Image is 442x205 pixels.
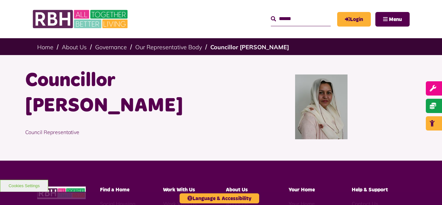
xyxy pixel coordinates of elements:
h1: Councillor [PERSON_NAME] [25,68,216,119]
img: RBH [32,6,129,32]
span: Menu [389,17,402,22]
img: RBH [37,187,86,199]
p: Council Representative [25,119,216,146]
span: Work With Us [163,187,195,192]
a: Our Representative Body [135,43,202,51]
a: Governance [95,43,127,51]
span: About Us [226,187,248,192]
span: Find a Home [100,187,129,192]
span: Help & Support [352,187,388,192]
button: Language & Accessibility [180,193,259,203]
a: Home [37,43,53,51]
a: Councillor [PERSON_NAME] [210,43,289,51]
iframe: Netcall Web Assistant for live chat [413,176,442,205]
a: MyRBH [337,12,371,27]
span: Your Home [289,187,315,192]
button: Navigation [375,12,410,27]
img: Cllr Zaheer [295,74,347,139]
a: About Us [62,43,87,51]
